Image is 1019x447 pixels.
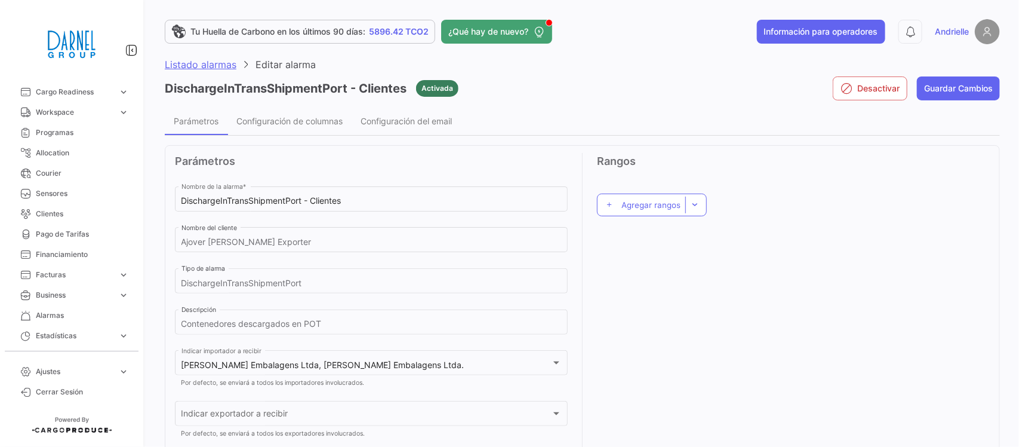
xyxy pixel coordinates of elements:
[361,116,452,126] span: Configuración del email
[757,20,885,44] button: Información para operadores
[10,143,134,163] a: Allocation
[36,209,129,219] span: Clientes
[181,379,365,387] mat-hint: Por defecto, se enviará a todos los importadores involucrados.
[118,270,129,280] span: expand_more
[975,19,1000,44] img: placeholder-user.png
[597,194,707,216] button: Agregar rangos
[236,116,343,126] span: Configuración de columnas
[118,366,129,377] span: expand_more
[36,330,113,341] span: Estadísticas
[118,330,129,341] span: expand_more
[118,290,129,301] span: expand_more
[448,26,528,38] span: ¿Qué hay de nuevo?
[10,163,134,183] a: Courier
[36,366,113,377] span: Ajustes
[181,430,365,438] mat-hint: Por defecto, se enviará a todos los exportadores involucrados.
[36,107,113,118] span: Workspace
[165,20,435,44] a: Tu Huella de Carbono en los últimos 90 días:5896.42 TCO2
[181,360,464,370] span: [PERSON_NAME] Embalagens Ltda, [PERSON_NAME] Embalagens Ltda.
[181,411,551,421] span: Indicar exportador a recibir
[10,183,134,204] a: Sensores
[36,188,129,199] span: Sensores
[10,204,134,224] a: Clientes
[421,83,453,94] span: Activada
[36,387,129,397] span: Cerrar Sesión
[441,20,552,44] button: ¿Qué hay de nuevo?
[621,200,681,210] span: Agregar rangos
[36,229,129,240] span: Pago de Tarifas
[10,123,134,143] a: Programas
[10,224,134,244] a: Pago de Tarifas
[369,26,429,38] span: 5896.42 TCO2
[36,148,129,158] span: Allocation
[36,290,113,301] span: Business
[190,26,365,38] span: Tu Huella de Carbono en los últimos 90 días:
[597,153,636,170] label: Rangos
[174,116,218,126] div: Parámetros
[36,249,129,260] span: Financiamiento
[165,59,236,71] span: Listado alarmas
[36,168,129,179] span: Courier
[175,153,568,170] label: Parámetros
[165,80,407,97] h3: DischargeInTransShipmentPort - Clientes
[42,14,101,74] img: 2451f0e3-414c-42c1-a793-a1d7350bebbc.png
[935,26,969,38] span: Andrielle
[255,59,316,71] span: Editar alarma
[36,127,129,138] span: Programas
[36,310,129,321] span: Alarmas
[118,107,129,118] span: expand_more
[36,87,113,97] span: Cargo Readiness
[10,244,134,265] a: Financiamiento
[10,305,134,326] a: Alarmas
[118,87,129,97] span: expand_more
[36,270,113,280] span: Facturas
[917,76,1000,100] button: Guardar Cambios
[833,76,907,100] button: Desactivar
